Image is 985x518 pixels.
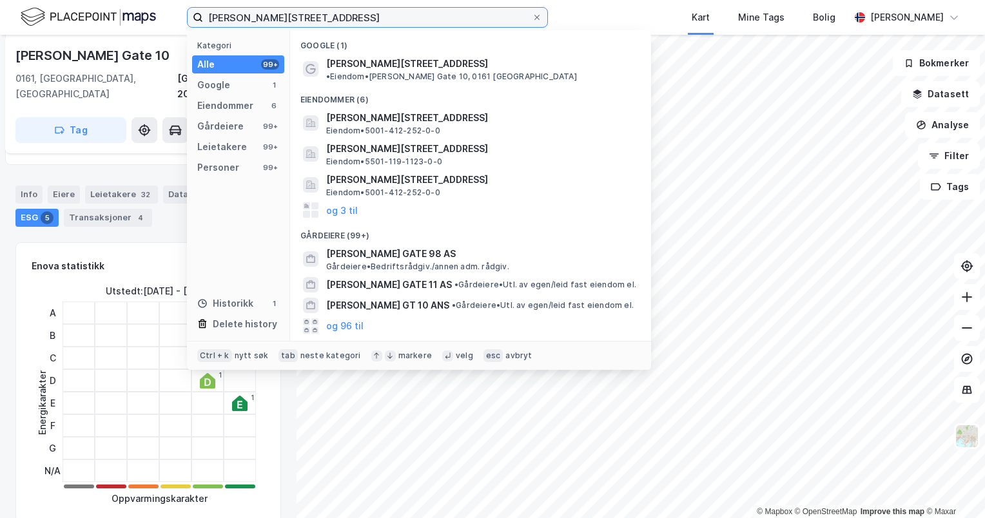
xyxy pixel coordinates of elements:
img: Z [955,424,979,448]
button: Datasett [901,81,980,107]
div: Alle [197,57,215,72]
span: Gårdeiere • Bedriftsrådgiv./annen adm. rådgiv. [326,262,509,272]
div: 6 [269,101,279,111]
div: nytt søk [235,350,269,361]
div: 99+ [261,142,279,152]
div: 1 [251,394,254,401]
div: [PERSON_NAME] [870,10,944,25]
div: ESG [15,209,59,227]
span: Gårdeiere • Utl. av egen/leid fast eiendom el. [452,300,634,311]
div: Gårdeiere [197,119,244,134]
div: Energikarakter [35,370,50,435]
button: Tag [15,117,126,143]
span: • [326,72,330,81]
div: 99+ [261,59,279,70]
a: OpenStreetMap [795,507,857,516]
div: 1 [269,298,279,309]
div: 0161, [GEOGRAPHIC_DATA], [GEOGRAPHIC_DATA] [15,71,177,102]
div: 32 [139,188,153,201]
button: Filter [918,143,980,169]
div: Transaksjoner [64,209,152,227]
div: Oppvarmingskarakter [112,491,208,506]
div: 4 [134,211,147,224]
div: Kontrollprogram for chat [921,456,985,518]
div: esc [483,349,503,362]
div: Gårdeiere (99+) [290,220,651,244]
div: B [44,324,61,347]
div: Kart [692,10,710,25]
span: Gårdeiere • Utl. av egen/leid fast eiendom el. [454,280,636,290]
div: avbryt [505,350,532,361]
div: A [44,302,61,324]
span: • [452,300,456,310]
a: Mapbox [757,507,792,516]
div: [GEOGRAPHIC_DATA], 209/133 [177,71,281,102]
iframe: Chat Widget [921,456,985,518]
div: Leietakere [85,186,158,204]
span: Eiendom • 5001-412-252-0-0 [326,126,440,136]
div: D [44,369,61,392]
div: G [44,437,61,459]
button: Bokmerker [893,50,980,76]
span: Eiendom • 5001-412-252-0-0 [326,187,440,198]
span: [PERSON_NAME] GATE 98 AS [326,246,636,262]
img: logo.f888ab2527a4732fd821a326f86c7f29.svg [21,6,156,28]
span: [PERSON_NAME][STREET_ADDRESS] [326,56,488,72]
div: 1 [219,371,222,379]
div: Eiendommer [197,98,253,113]
div: Info [15,186,43,204]
div: Leietakere (99+) [290,336,651,360]
div: Historikk [197,296,253,311]
div: neste kategori [300,350,361,361]
div: tab [278,349,298,362]
div: Eiere [48,186,80,204]
div: N/A [44,459,61,482]
div: Datasett [163,186,227,204]
div: Google (1) [290,30,651,53]
span: [PERSON_NAME] GT 10 ANS [326,298,449,313]
span: • [454,280,458,289]
span: [PERSON_NAME][STREET_ADDRESS] [326,172,636,187]
div: velg [456,350,473,361]
div: Google [197,77,230,93]
input: Søk på adresse, matrikkel, gårdeiere, leietakere eller personer [203,8,532,27]
div: markere [398,350,432,361]
div: F [44,414,61,437]
div: Delete history [213,316,277,332]
div: Bolig [813,10,835,25]
div: Utstedt : [DATE] - [DATE] [106,283,213,299]
div: 99+ [261,162,279,173]
button: og 3 til [326,202,358,218]
div: 99+ [261,121,279,131]
a: Improve this map [861,507,924,516]
div: [PERSON_NAME] Gate 10 [15,45,172,66]
div: C [44,347,61,369]
div: Enova statistikk [32,258,104,274]
button: Tags [920,174,980,200]
span: [PERSON_NAME][STREET_ADDRESS] [326,141,636,157]
div: Kategori [197,41,284,50]
div: Personer [197,160,239,175]
button: Analyse [905,112,980,138]
div: Leietakere [197,139,247,155]
div: E [44,392,61,414]
div: Ctrl + k [197,349,232,362]
span: Eiendom • [PERSON_NAME] Gate 10, 0161 [GEOGRAPHIC_DATA] [326,72,577,82]
div: Eiendommer (6) [290,84,651,108]
span: [PERSON_NAME] GATE 11 AS [326,277,452,293]
span: [PERSON_NAME][STREET_ADDRESS] [326,110,636,126]
span: Eiendom • 5501-119-1123-0-0 [326,157,442,167]
div: Mine Tags [738,10,785,25]
div: 5 [41,211,54,224]
div: 1 [269,80,279,90]
button: og 96 til [326,318,364,334]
